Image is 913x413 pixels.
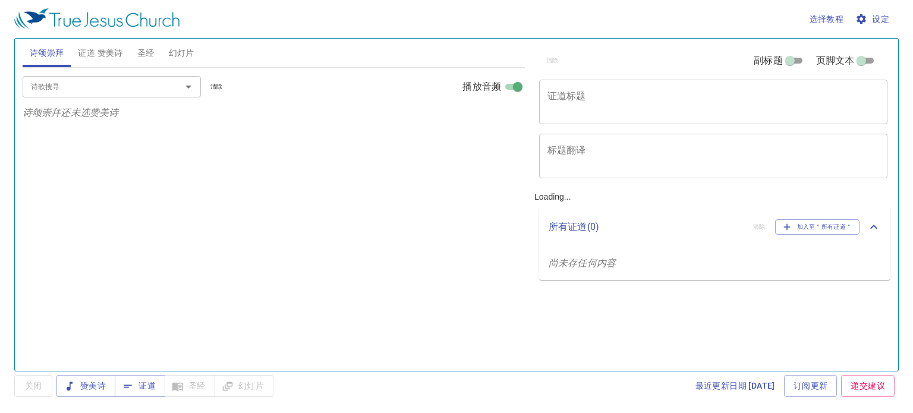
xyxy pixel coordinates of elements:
div: 所有证道(0)清除加入至＂所有证道＂ [539,207,890,247]
button: 设定 [853,8,894,30]
span: 最近更新日期 [DATE] [695,379,775,393]
span: 圣经 [137,46,155,61]
span: 赞美诗 [66,379,106,393]
i: 尚未存任何内容 [549,257,616,269]
button: 赞美诗 [56,375,115,397]
span: 播放音频 [462,80,501,94]
span: 副标题 [754,53,782,68]
span: 清除 [210,81,223,92]
span: 订阅更新 [794,379,828,393]
span: 加入至＂所有证道＂ [783,222,852,232]
button: Open [180,78,197,95]
span: 页脚文本 [816,53,855,68]
span: 选择教程 [810,12,844,27]
p: 所有证道 ( 0 ) [549,220,744,234]
a: 递交建议 [841,375,895,397]
span: 递交建议 [851,379,885,393]
button: 清除 [203,80,230,94]
span: 证道 [124,379,156,393]
i: 诗颂崇拜还未选赞美诗 [23,107,119,118]
a: 最近更新日期 [DATE] [691,375,780,397]
span: 证道 赞美诗 [78,46,122,61]
span: 设定 [858,12,889,27]
div: Loading... [530,34,895,366]
a: 订阅更新 [784,375,838,397]
img: True Jesus Church [14,8,180,30]
button: 选择教程 [805,8,849,30]
span: 诗颂崇拜 [30,46,64,61]
button: 加入至＂所有证道＂ [775,219,860,235]
span: 幻灯片 [169,46,194,61]
button: 证道 [115,375,165,397]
